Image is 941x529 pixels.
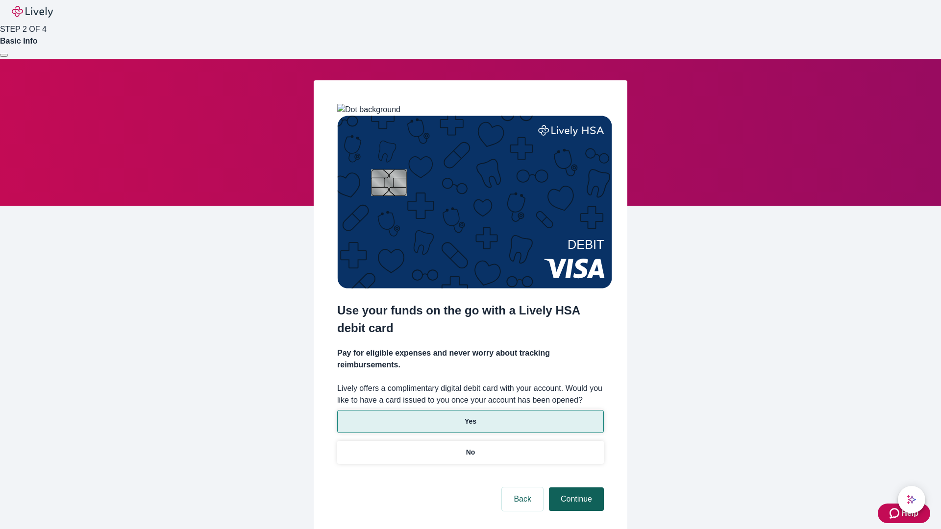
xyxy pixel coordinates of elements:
h4: Pay for eligible expenses and never worry about tracking reimbursements. [337,347,604,371]
button: Back [502,487,543,511]
button: Continue [549,487,604,511]
img: Debit card [337,116,612,289]
label: Lively offers a complimentary digital debit card with your account. Would you like to have a card... [337,383,604,406]
img: Lively [12,6,53,18]
span: Help [901,507,918,519]
button: Yes [337,410,604,433]
h2: Use your funds on the go with a Lively HSA debit card [337,302,604,337]
button: Zendesk support iconHelp [878,504,930,523]
p: Yes [465,416,476,427]
button: No [337,441,604,464]
img: Dot background [337,104,400,116]
button: chat [898,486,925,513]
svg: Lively AI Assistant [907,495,916,505]
p: No [466,447,475,457]
svg: Zendesk support icon [890,507,901,519]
